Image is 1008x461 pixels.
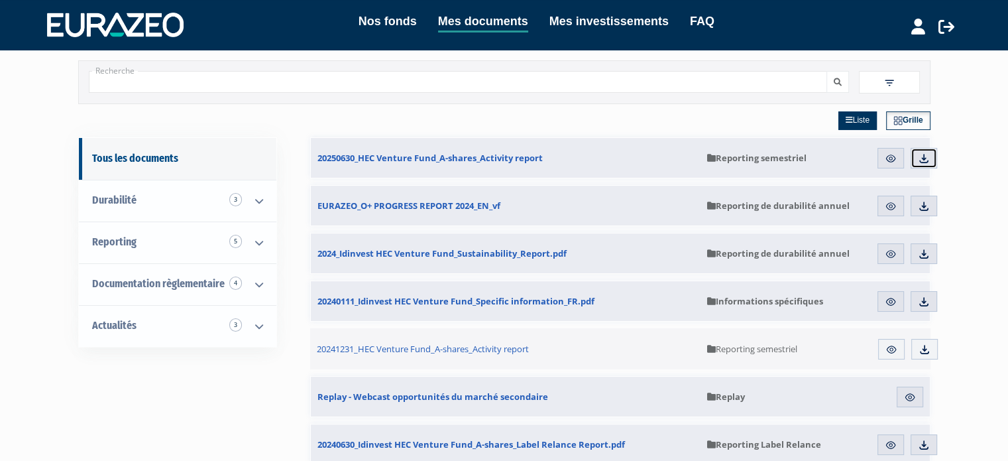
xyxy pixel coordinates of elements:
[317,200,500,212] span: EURAZEO_O+ PROGRESS REPORT 2024_EN_vf
[310,328,701,369] a: 20241231_HEC Venture Fund_A-shares_Activity report
[317,343,529,355] span: 20241231_HEC Venture Fund_A-shares_Activity report
[79,305,276,347] a: Actualités 3
[311,186,700,226] a: EURAZEO_O+ PROGRESS REPORT 2024_EN_vf
[311,281,700,321] a: 20240111_Idinvest HEC Venture Fund_Specific information_FR.pdf
[885,153,897,165] img: eye.svg
[885,296,897,308] img: eye.svg
[918,153,930,165] img: download.svg
[918,296,930,308] img: download.svg
[893,116,903,125] img: grid.svg
[883,77,895,89] img: filter.svg
[707,247,850,259] span: Reporting de durabilité annuel
[229,318,242,332] span: 3
[229,193,242,206] span: 3
[311,377,700,417] a: Replay - Webcast opportunités du marché secondaire
[317,391,548,403] span: Replay - Webcast opportunités du marché secondaire
[229,235,242,248] span: 5
[919,344,930,356] img: download.svg
[359,12,417,31] a: Nos fonds
[229,277,242,290] span: 4
[707,295,823,307] span: Informations spécifiques
[317,438,625,450] span: 20240630_Idinvest HEC Venture Fund_A-shares_Label Relance Report.pdf
[918,439,930,451] img: download.svg
[886,111,930,130] a: Grille
[92,277,225,290] span: Documentation règlementaire
[885,248,897,260] img: eye.svg
[707,391,745,403] span: Replay
[317,295,594,307] span: 20240111_Idinvest HEC Venture Fund_Specific information_FR.pdf
[311,233,700,273] a: 2024_Idinvest HEC Venture Fund_Sustainability_Report.pdf
[317,152,543,164] span: 20250630_HEC Venture Fund_A-shares_Activity report
[885,200,897,212] img: eye.svg
[690,12,714,31] a: FAQ
[885,344,897,356] img: eye.svg
[79,180,276,222] a: Durabilité 3
[918,200,930,212] img: download.svg
[438,12,528,33] a: Mes documents
[549,12,669,31] a: Mes investissements
[904,391,916,403] img: eye.svg
[92,319,137,332] span: Actualités
[47,13,184,36] img: 1732889491-logotype_eurazeo_blanc_rvb.png
[89,71,827,93] input: Recherche
[92,194,137,206] span: Durabilité
[707,152,807,164] span: Reporting semestriel
[707,343,797,355] span: Reporting semestriel
[79,138,276,180] a: Tous les documents
[92,235,137,248] span: Reporting
[918,248,930,260] img: download.svg
[707,200,850,212] span: Reporting de durabilité annuel
[79,222,276,263] a: Reporting 5
[317,247,567,259] span: 2024_Idinvest HEC Venture Fund_Sustainability_Report.pdf
[885,439,897,451] img: eye.svg
[838,111,877,130] a: Liste
[79,263,276,305] a: Documentation règlementaire 4
[707,438,821,450] span: Reporting Label Relance
[311,138,700,178] a: 20250630_HEC Venture Fund_A-shares_Activity report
